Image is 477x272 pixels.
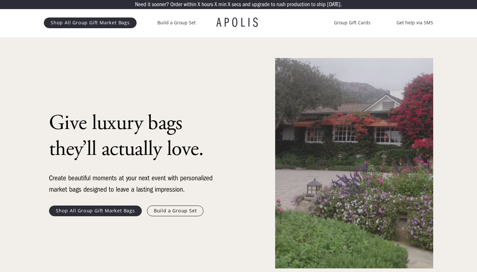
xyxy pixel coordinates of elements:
[216,16,261,29] a: APOLIS
[232,2,241,7] p: secs
[397,19,433,27] a: Get help via SMS
[44,18,137,28] a: Shop All Group Gift Market Bags
[214,2,217,7] p: X
[157,19,196,27] a: Build a Group Set
[202,2,213,7] p: hours
[135,2,196,7] p: Need it sooner? Order within
[49,110,218,162] h1: Give luxury bags they’ll actually love.
[198,2,200,7] p: X
[49,172,218,195] div: Create beautiful moments at your next event with personalized market bags designed to leave a las...
[218,2,226,7] p: min
[242,2,342,7] p: and upgrade to rush production to ship [DATE].
[334,19,371,27] a: Group Gift Cards
[49,206,142,216] a: Shop All Group Gift Market Bags
[228,2,230,7] p: X
[147,206,204,216] a: Build a Group Set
